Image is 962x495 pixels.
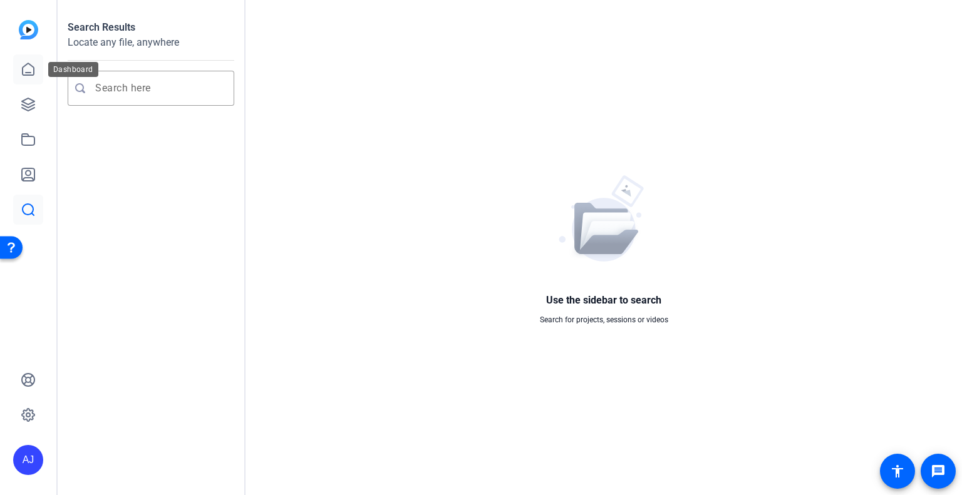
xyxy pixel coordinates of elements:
input: Search here [95,81,219,96]
mat-icon: message [931,464,946,479]
h2: Search for projects, sessions or videos [540,314,668,325]
img: blue-gradient.svg [19,20,38,39]
h1: Use the sidebar to search [540,293,668,308]
mat-icon: accessibility [890,464,905,479]
h2: Locate any file, anywhere [68,35,234,50]
img: OpenReel Search Placeholder [559,170,649,262]
mat-chip-grid: Enter search query [95,81,224,96]
h1: Search Results [68,20,234,35]
div: Dashboard [48,62,98,77]
div: AJ [13,445,43,475]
